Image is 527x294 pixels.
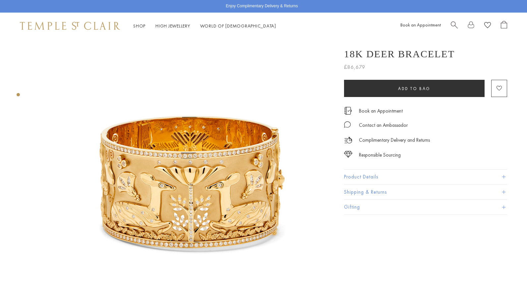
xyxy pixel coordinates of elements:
button: Shipping & Returns [344,185,507,200]
span: £86,679 [344,63,365,72]
button: Gifting [344,200,507,215]
img: MessageIcon-01_2.svg [344,121,351,128]
img: icon_delivery.svg [344,136,352,144]
div: Contact an Ambassador [359,121,408,129]
a: World of [DEMOGRAPHIC_DATA]World of [DEMOGRAPHIC_DATA] [200,23,276,29]
a: Search [451,21,458,31]
h1: 18K Deer Bracelet [344,48,455,60]
a: Book an Appointment [359,107,403,115]
img: icon_appointment.svg [344,107,352,115]
img: Temple St. Clair [20,22,120,30]
iframe: Gorgias live chat messenger [494,263,520,287]
a: ShopShop [133,23,146,29]
a: Open Shopping Bag [501,21,507,31]
div: Product gallery navigation [17,91,20,102]
a: View Wishlist [484,21,491,31]
p: Enjoy Complimentary Delivery & Returns [226,3,298,10]
button: Product Details [344,170,507,184]
button: Add to bag [344,80,485,97]
nav: Main navigation [133,22,276,30]
span: Add to bag [398,86,431,91]
a: Book an Appointment [400,22,441,28]
img: icon_sourcing.svg [344,151,352,158]
p: Complimentary Delivery and Returns [359,136,430,144]
a: High JewelleryHigh Jewellery [155,23,190,29]
div: Responsible Sourcing [359,151,401,159]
